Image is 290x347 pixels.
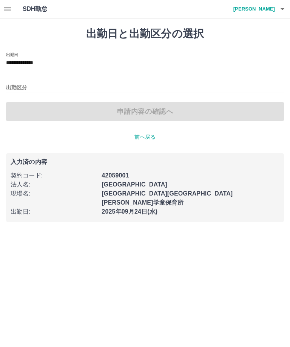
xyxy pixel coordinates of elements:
b: [GEOGRAPHIC_DATA][GEOGRAPHIC_DATA][PERSON_NAME]学童保育所 [102,190,233,206]
p: 出勤日 : [11,207,97,216]
p: 現場名 : [11,189,97,198]
p: 入力済の内容 [11,159,279,165]
p: 前へ戻る [6,133,284,141]
h1: 出勤日と出勤区分の選択 [6,28,284,40]
label: 出勤日 [6,52,18,57]
p: 法人名 : [11,180,97,189]
b: [GEOGRAPHIC_DATA] [102,181,167,188]
b: 42059001 [102,172,129,179]
p: 契約コード : [11,171,97,180]
b: 2025年09月24日(水) [102,208,157,215]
